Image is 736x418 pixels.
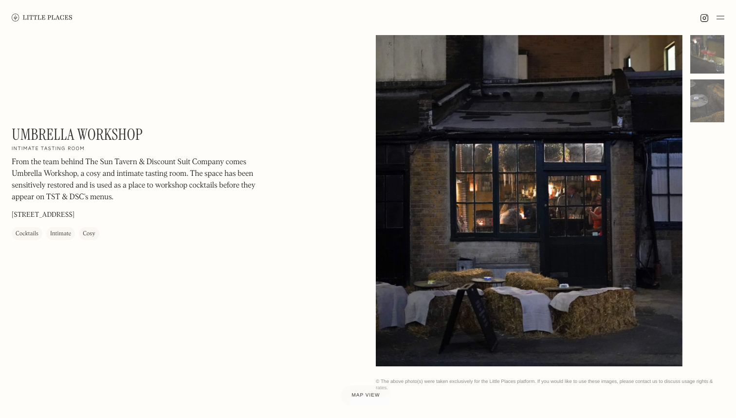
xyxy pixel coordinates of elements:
[376,379,724,391] div: © The above photo(s) were taken exclusively for the Little Places platform. If you would like to ...
[340,385,392,406] a: Map view
[12,125,143,144] h1: Umbrella Workshop
[352,393,380,398] span: Map view
[12,210,74,221] p: [STREET_ADDRESS]
[50,229,71,239] div: Intimate
[83,229,95,239] div: Cosy
[12,157,275,204] p: From the team behind The Sun Tavern & Discount Suit Company comes Umbrella Workshop, a cosy and i...
[16,229,38,239] div: Cocktails
[12,146,85,153] h2: Intimate tasting room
